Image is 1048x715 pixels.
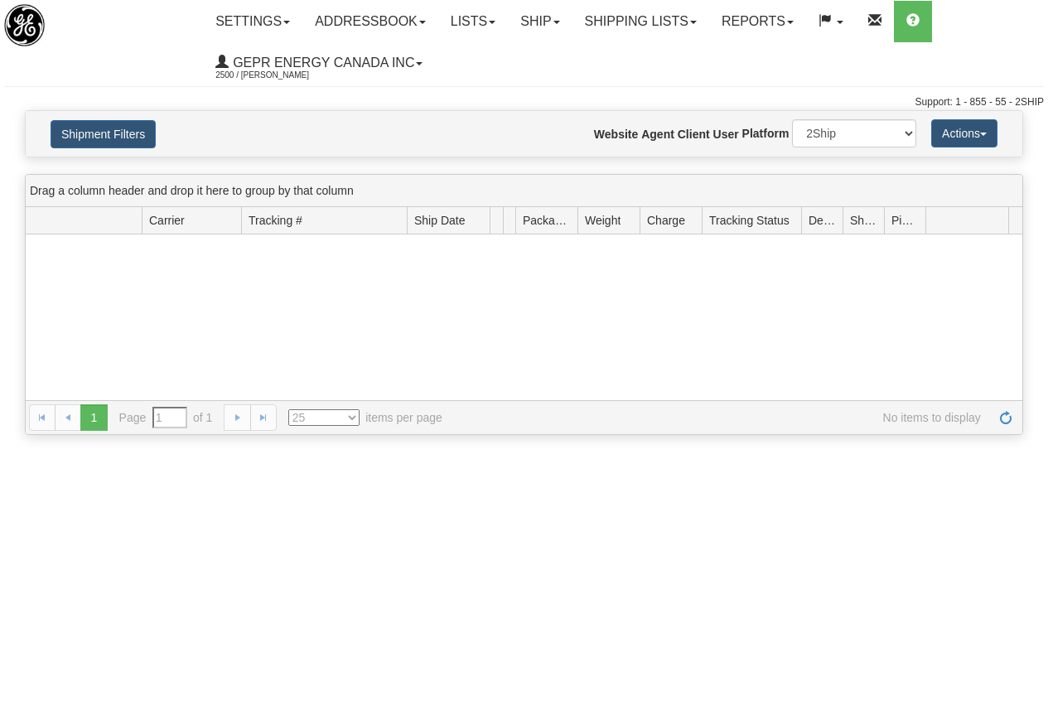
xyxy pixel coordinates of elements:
[51,120,156,148] button: Shipment Filters
[508,1,572,42] a: Ship
[641,126,674,143] label: Agent
[119,407,213,428] span: Page of 1
[931,119,997,147] button: Actions
[229,56,414,70] span: GEPR Energy Canada Inc
[149,212,185,229] span: Carrier
[585,212,621,229] span: Weight
[249,212,302,229] span: Tracking #
[466,409,981,426] span: No items to display
[742,125,790,142] label: Platform
[850,212,877,229] span: Shipment Issues
[288,409,442,426] span: items per page
[891,212,919,229] span: Pickup Status
[572,1,709,42] a: Shipping lists
[302,1,438,42] a: Addressbook
[80,404,107,431] span: 1
[4,4,45,46] img: logo2500.jpg
[709,1,806,42] a: Reports
[647,212,685,229] span: Charge
[678,126,710,143] label: Client
[215,67,340,84] span: 2500 / [PERSON_NAME]
[438,1,508,42] a: Lists
[809,212,836,229] span: Delivery Status
[203,1,302,42] a: Settings
[594,126,638,143] label: Website
[414,212,465,229] span: Ship Date
[523,212,571,229] span: Packages
[713,126,739,143] label: User
[992,404,1019,431] a: Refresh
[4,95,1044,109] div: Support: 1 - 855 - 55 - 2SHIP
[203,42,435,84] a: GEPR Energy Canada Inc 2500 / [PERSON_NAME]
[26,175,1022,207] div: grid grouping header
[709,212,790,229] span: Tracking Status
